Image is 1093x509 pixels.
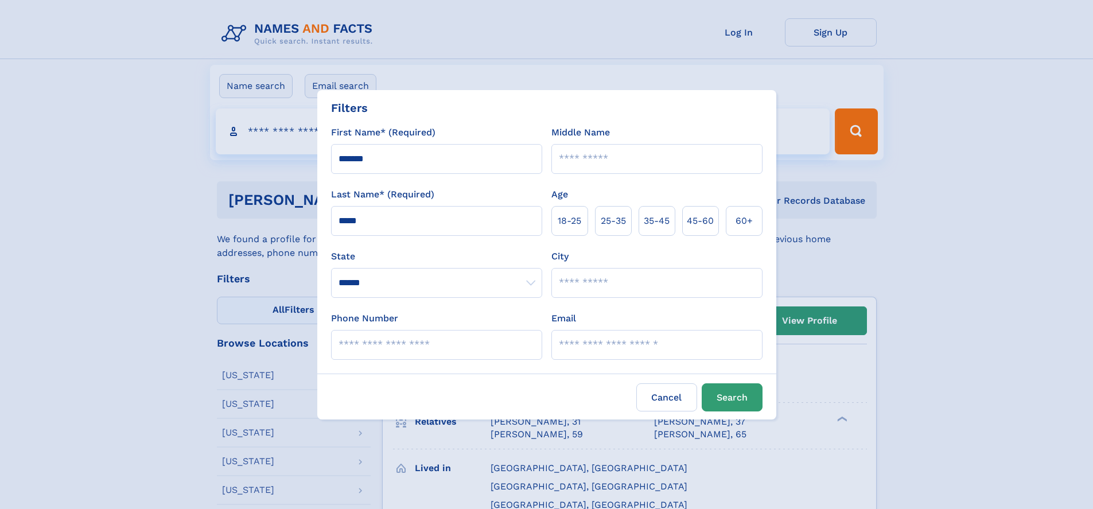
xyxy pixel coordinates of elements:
span: 45‑60 [687,214,714,228]
label: Last Name* (Required) [331,188,434,201]
label: Phone Number [331,312,398,325]
span: 25‑35 [601,214,626,228]
label: First Name* (Required) [331,126,435,139]
span: 35‑45 [644,214,670,228]
div: Filters [331,99,368,116]
span: 18‑25 [558,214,581,228]
label: Email [551,312,576,325]
label: Cancel [636,383,697,411]
label: Middle Name [551,126,610,139]
label: State [331,250,542,263]
span: 60+ [736,214,753,228]
label: Age [551,188,568,201]
button: Search [702,383,763,411]
label: City [551,250,569,263]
